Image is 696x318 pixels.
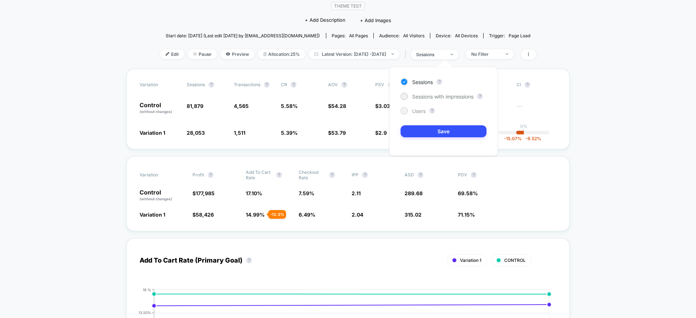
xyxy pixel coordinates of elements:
[352,212,363,218] span: 2.04
[246,190,262,196] span: 17.10 %
[140,109,172,114] span: (without changes)
[509,33,530,38] span: Page Load
[405,172,414,177] span: ASD
[391,53,394,55] img: end
[314,52,318,56] img: calendar
[403,33,424,38] span: All Visitors
[412,79,433,85] span: Sessions
[234,103,249,109] span: 4,565
[331,130,346,136] span: 53.79
[460,258,481,263] span: Variation 1
[418,172,423,178] button: ?
[187,103,203,109] span: 81,879
[458,172,467,177] span: PDV
[489,33,530,38] div: Trigger:
[525,82,530,88] button: ?
[305,17,345,24] span: + Add Description
[378,103,390,109] span: 3.03
[375,82,384,87] span: PSV
[375,130,387,136] span: $
[192,212,214,218] span: $
[362,172,368,178] button: ?
[349,33,368,38] span: all pages
[188,49,217,59] span: Pause
[264,52,266,56] img: rebalance
[352,190,361,196] span: 2.11
[140,82,179,88] span: Variation
[187,82,205,87] span: Sessions
[405,212,422,218] span: 315.02
[328,82,338,87] span: AOV
[332,33,368,38] div: Pages:
[258,49,305,59] span: Allocation: 25%
[140,170,179,180] span: Variation
[506,53,508,55] img: end
[234,130,245,136] span: 1,511
[504,136,522,141] span: -15.07 %
[477,93,483,99] button: ?
[187,130,205,136] span: 28,053
[517,104,556,114] span: ---
[328,103,346,109] span: $
[276,172,282,178] button: ?
[140,102,179,114] p: Control
[436,79,442,85] button: ?
[520,124,527,129] p: 0%
[328,130,346,136] span: $
[196,212,214,218] span: 58,426
[458,212,475,218] span: 71.15 %
[375,103,390,109] span: $
[246,170,273,180] span: Add To Cart Rate
[522,136,541,141] span: -9.52 %
[246,258,252,263] button: ?
[192,190,215,196] span: $
[140,197,172,201] span: (without changes)
[517,82,556,88] span: CI
[196,190,215,196] span: 177,985
[331,103,346,109] span: 54.28
[192,172,204,177] span: Profit
[329,172,335,178] button: ?
[160,49,184,59] span: Edit
[455,33,478,38] span: all devices
[412,108,426,114] span: Users
[378,130,387,136] span: 2.9
[331,2,365,10] span: Theme Test
[281,103,298,109] span: 5.58 %
[405,190,423,196] span: 289.68
[208,82,214,88] button: ?
[341,82,347,88] button: ?
[234,82,260,87] span: Transactions
[352,172,359,177] span: IPP
[430,33,483,38] span: Device:
[281,130,298,136] span: 5.39 %
[403,49,411,60] span: |
[309,49,399,59] span: Latest Version: [DATE] - [DATE]
[523,129,525,134] p: |
[401,125,486,137] button: Save
[291,82,297,88] button: ?
[299,190,314,196] span: 7.59 %
[140,212,165,218] span: Variation 1
[458,190,478,196] span: 69.58 %
[140,189,185,202] p: Control
[429,108,435,114] button: ?
[412,93,473,100] span: Sessions with impressions
[504,258,526,263] span: CONTROL
[208,172,214,178] button: ?
[138,310,151,315] tspan: 13.50%
[143,287,151,292] tspan: 18 %
[166,33,320,38] span: Start date: [DATE] (Last edit [DATE] by [EMAIL_ADDRESS][DOMAIN_NAME])
[220,49,254,59] span: Preview
[299,212,315,218] span: 6.49 %
[299,170,326,180] span: Checkout Rate
[264,82,270,88] button: ?
[140,130,165,136] span: Variation 1
[360,17,391,23] span: + Add Images
[471,172,477,178] button: ?
[471,51,500,57] div: No Filter
[451,54,453,55] img: end
[193,52,197,56] img: end
[379,33,424,38] div: Audience:
[268,210,286,219] div: - 12.3 %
